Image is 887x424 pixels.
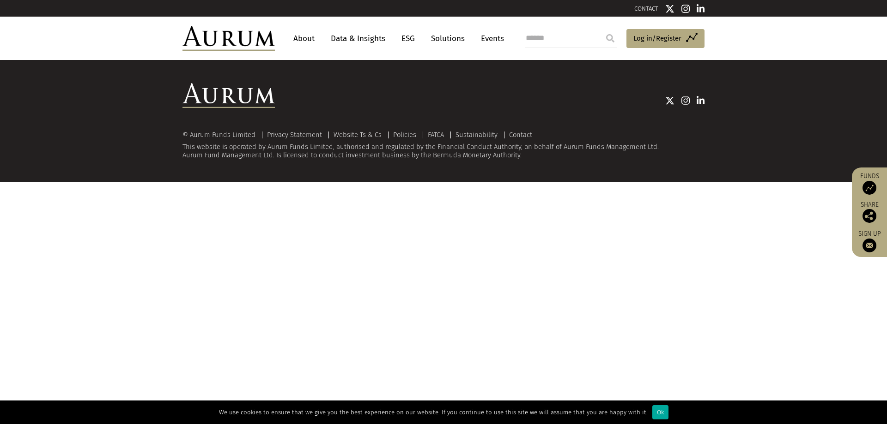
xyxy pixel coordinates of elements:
[289,30,319,47] a: About
[633,33,681,44] span: Log in/Register
[182,131,705,159] div: This website is operated by Aurum Funds Limited, authorised and regulated by the Financial Conduc...
[182,26,275,51] img: Aurum
[267,131,322,139] a: Privacy Statement
[634,5,658,12] a: CONTACT
[334,131,382,139] a: Website Ts & Cs
[182,131,260,138] div: © Aurum Funds Limited
[665,4,674,13] img: Twitter icon
[456,131,498,139] a: Sustainability
[393,131,416,139] a: Policies
[426,30,469,47] a: Solutions
[397,30,419,47] a: ESG
[626,29,705,48] a: Log in/Register
[182,83,275,108] img: Aurum Logo
[476,30,504,47] a: Events
[601,29,620,48] input: Submit
[863,181,876,195] img: Access Funds
[857,172,882,195] a: Funds
[681,4,690,13] img: Instagram icon
[665,96,674,105] img: Twitter icon
[326,30,390,47] a: Data & Insights
[697,4,705,13] img: Linkedin icon
[681,96,690,105] img: Instagram icon
[428,131,444,139] a: FATCA
[509,131,532,139] a: Contact
[697,96,705,105] img: Linkedin icon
